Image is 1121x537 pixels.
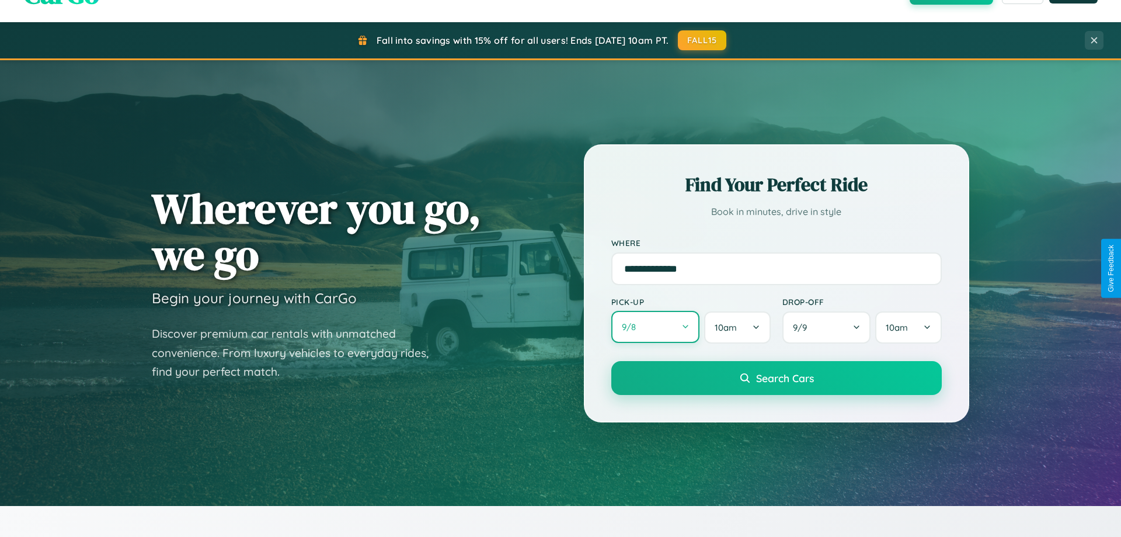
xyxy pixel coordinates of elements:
label: Pick-up [611,297,771,307]
button: 9/9 [782,311,871,344]
button: 9/8 [611,311,700,343]
h2: Find Your Perfect Ride [611,172,942,198]
h3: Begin your journey with CarGo [152,289,357,307]
button: 10am [705,311,771,344]
span: Search Cars [757,372,814,384]
button: FALL15 [678,30,727,50]
label: Drop-off [782,297,942,307]
button: Search Cars [611,361,942,395]
button: 10am [876,311,942,344]
p: Discover premium car rentals with unmatched convenience. From luxury vehicles to everyday rides, ... [152,324,444,382]
h1: Wherever you go, we go [152,185,481,278]
span: Fall into savings with 15% off for all users! Ends [DATE] 10am PT. [377,34,669,46]
label: Where [611,238,942,248]
div: Give Feedback [1107,245,1115,292]
span: 10am [886,322,908,333]
p: Book in minutes, drive in style [611,203,942,220]
span: 10am [715,322,737,333]
span: 9 / 8 [622,321,642,332]
span: 9 / 9 [793,322,813,333]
